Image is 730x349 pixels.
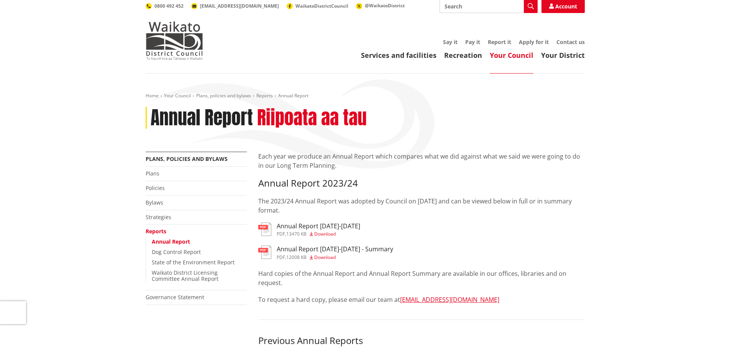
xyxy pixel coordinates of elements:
h3: Annual Report 2023/24 [258,178,585,189]
h3: Annual Report [DATE]-[DATE] - Summary [277,246,393,253]
div: , [277,255,393,260]
p: Each year we produce an Annual Report which compares what we did against what we said we were goi... [258,152,585,170]
div: , [277,232,360,236]
a: Annual Report [DATE]-[DATE] - Summary pdf,12008 KB Download [258,246,393,259]
a: Plans [146,170,159,177]
a: Your Council [164,92,191,99]
a: Home [146,92,159,99]
p: To request a hard copy, please email our team at [258,295,585,304]
span: Annual Report [278,92,308,99]
a: Plans, policies and bylaws [196,92,251,99]
span: Download [314,231,336,237]
span: pdf [277,254,285,261]
a: Policies [146,184,165,192]
span: Download [314,254,336,261]
h2: Riipoata aa tau [257,107,367,129]
span: 0800 492 452 [154,3,184,9]
a: Your Council [490,51,533,60]
a: Annual Report [152,238,190,245]
a: Plans, policies and bylaws [146,155,228,162]
a: Waikato District Licensing Committee Annual Report [152,269,218,283]
a: Annual Report [DATE]-[DATE] pdf,13470 KB Download [258,223,360,236]
span: @WaikatoDistrict [365,2,405,9]
a: Apply for it [519,38,549,46]
img: document-pdf.svg [258,246,271,259]
nav: breadcrumb [146,93,585,99]
img: document-pdf.svg [258,223,271,236]
a: [EMAIL_ADDRESS][DOMAIN_NAME] [400,295,499,304]
a: Report it [488,38,511,46]
a: Dog Control Report [152,248,201,256]
h3: Annual Report [DATE]-[DATE] [277,223,360,230]
a: Bylaws [146,199,163,206]
span: WaikatoDistrictCouncil [295,3,348,9]
a: Recreation [444,51,482,60]
a: Governance Statement [146,293,204,301]
span: pdf [277,231,285,237]
h3: Previous Annual Reports [258,335,585,346]
a: WaikatoDistrictCouncil [287,3,348,9]
p: Hard copies of the Annual Report and Annual Report Summary are available in our offices, librarie... [258,269,585,287]
a: Reports [146,228,166,235]
a: Strategies [146,213,171,221]
p: The 2023/24 Annual Report was adopted by Council on [DATE] and can be viewed below in full or in ... [258,197,585,215]
a: [EMAIL_ADDRESS][DOMAIN_NAME] [191,3,279,9]
a: Your District [541,51,585,60]
a: 0800 492 452 [146,3,184,9]
a: Contact us [556,38,585,46]
a: Pay it [465,38,480,46]
span: 12008 KB [286,254,307,261]
a: Reports [256,92,273,99]
span: 13470 KB [286,231,307,237]
h1: Annual Report [151,107,253,129]
img: Waikato District Council - Te Kaunihera aa Takiwaa o Waikato [146,21,203,60]
a: Say it [443,38,458,46]
a: @WaikatoDistrict [356,2,405,9]
a: Services and facilities [361,51,436,60]
span: [EMAIL_ADDRESS][DOMAIN_NAME] [200,3,279,9]
a: State of the Environment Report [152,259,235,266]
iframe: Messenger Launcher [695,317,722,344]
